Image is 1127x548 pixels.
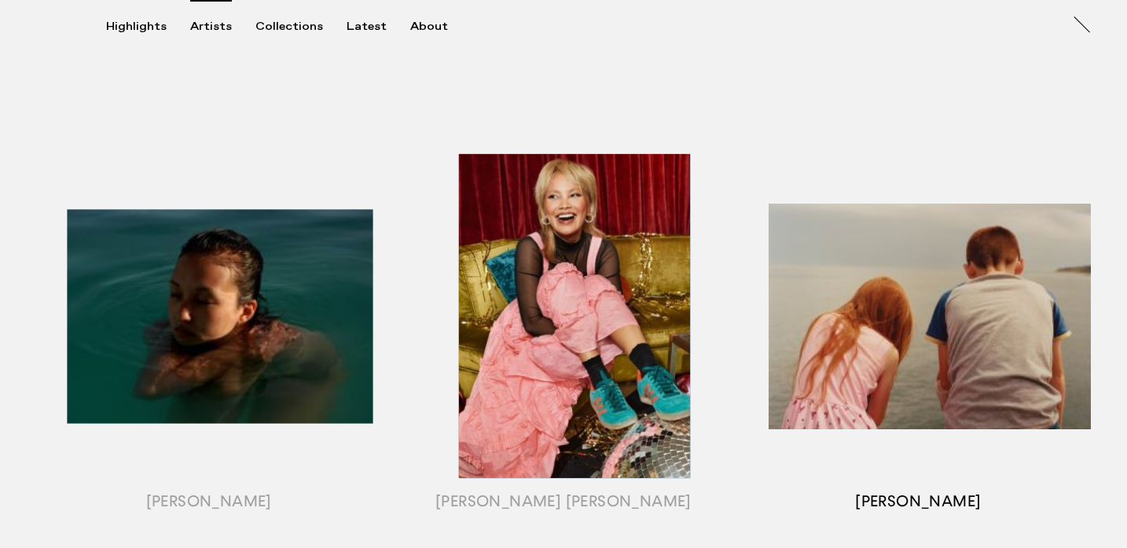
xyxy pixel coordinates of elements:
[106,20,167,34] div: Highlights
[410,20,448,34] div: About
[347,20,387,34] div: Latest
[190,20,255,34] button: Artists
[410,20,472,34] button: About
[190,20,232,34] div: Artists
[106,20,190,34] button: Highlights
[347,20,410,34] button: Latest
[255,20,323,34] div: Collections
[255,20,347,34] button: Collections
